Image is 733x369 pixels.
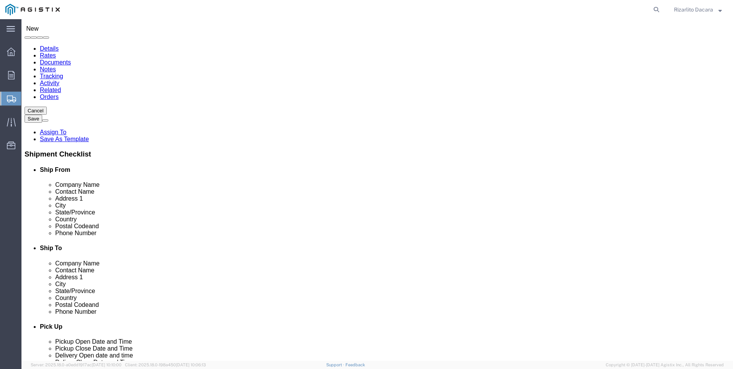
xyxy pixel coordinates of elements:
[176,362,206,367] span: [DATE] 10:06:13
[21,19,733,361] iframe: FS Legacy Container
[92,362,122,367] span: [DATE] 10:10:00
[125,362,206,367] span: Client: 2025.18.0-198a450
[606,362,724,368] span: Copyright © [DATE]-[DATE] Agistix Inc., All Rights Reserved
[326,362,345,367] a: Support
[31,362,122,367] span: Server: 2025.18.0-a0edd1917ac
[674,5,722,14] button: Rizarlito Dacara
[345,362,365,367] a: Feedback
[674,5,713,14] span: Rizarlito Dacara
[5,4,60,15] img: logo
